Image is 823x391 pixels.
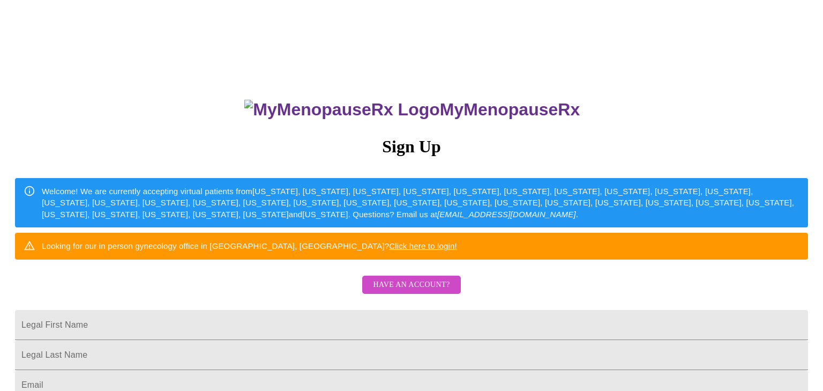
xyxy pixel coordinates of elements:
button: Have an account? [362,276,460,294]
div: Welcome! We are currently accepting virtual patients from [US_STATE], [US_STATE], [US_STATE], [US... [42,181,799,224]
div: Looking for our in person gynecology office in [GEOGRAPHIC_DATA], [GEOGRAPHIC_DATA]? [42,236,457,256]
h3: MyMenopauseRx [17,100,809,120]
span: Have an account? [373,278,450,292]
a: Have an account? [360,287,463,296]
a: Click here to login! [389,241,457,250]
em: [EMAIL_ADDRESS][DOMAIN_NAME] [437,210,576,219]
img: MyMenopauseRx Logo [244,100,439,120]
h3: Sign Up [15,137,808,157]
